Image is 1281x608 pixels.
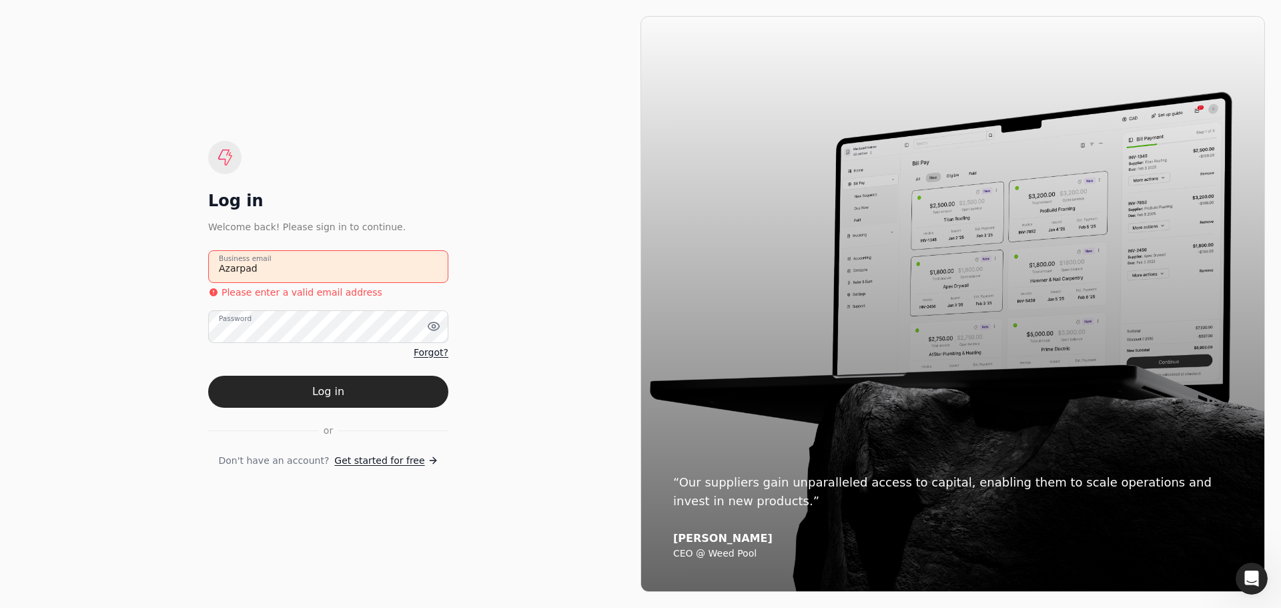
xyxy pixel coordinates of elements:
[673,473,1232,511] div: “Our suppliers gain unparalleled access to capital, enabling them to scale operations and invest ...
[222,286,382,300] p: Please enter a valid email address
[218,454,329,468] span: Don't have an account?
[334,454,424,468] span: Get started for free
[673,548,1232,560] div: CEO @ Weed Pool
[334,454,438,468] a: Get started for free
[324,424,333,438] span: or
[673,532,1232,545] div: [PERSON_NAME]
[208,376,448,408] button: Log in
[219,313,252,324] label: Password
[219,253,272,264] label: Business email
[414,346,448,360] a: Forgot?
[208,220,448,234] div: Welcome back! Please sign in to continue.
[1236,563,1268,595] iframe: Intercom live chat
[208,190,448,212] div: Log in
